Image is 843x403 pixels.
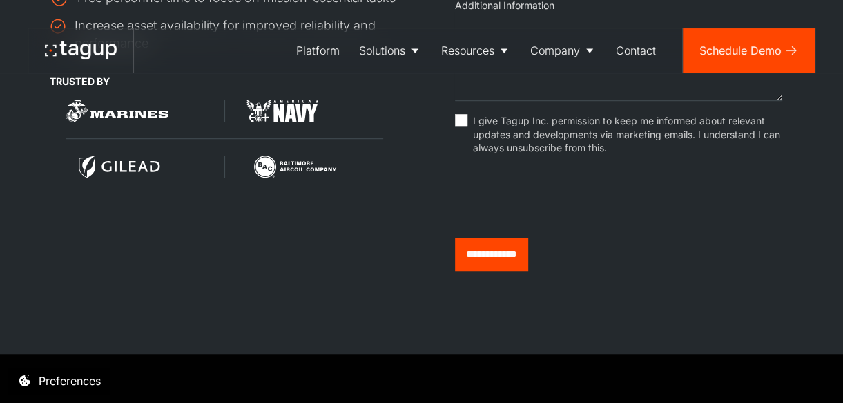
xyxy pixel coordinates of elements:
div: Preferences [39,373,101,389]
a: Platform [287,28,349,73]
div: Solutions [359,42,405,59]
div: Company [530,42,580,59]
div: Platform [296,42,340,59]
div: Contact [616,42,656,59]
div: Schedule Demo [699,42,782,59]
a: Company [521,28,606,73]
a: Solutions [349,28,432,73]
span: I give Tagup Inc. permission to keep me informed about relevant updates and developments via mark... [473,114,782,155]
a: Resources [432,28,521,73]
a: Schedule Demo [683,28,815,73]
a: Contact [606,28,666,73]
iframe: reCAPTCHA [455,173,665,227]
div: Resources [441,42,494,59]
div: TRUSTED BY [50,75,110,88]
